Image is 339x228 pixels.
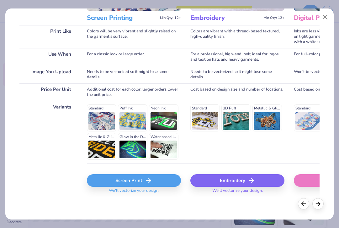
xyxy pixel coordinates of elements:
button: Close [319,11,331,23]
div: Additional cost for each color; larger orders lower the unit price. [87,83,181,101]
span: Min Qty: 12+ [263,16,284,20]
div: Needs to be vectorized so it might lose some details [190,66,284,83]
div: Cost based on design size and number of locations. [190,83,284,101]
span: We'll vectorize your design. [210,188,265,197]
div: Use When [19,48,77,66]
h3: Embroidery [190,14,261,22]
div: Price Per Unit [19,83,77,101]
div: Embroidery [190,174,284,187]
span: We'll vectorize your design. [106,188,162,197]
div: Colors are vibrant with a thread-based textured, high-quality finish. [190,25,284,48]
div: Variants [19,101,77,163]
h3: Screen Printing [87,14,157,22]
span: Min Qty: 12+ [160,16,181,20]
div: For a professional, high-end look; ideal for logos and text on hats and heavy garments. [190,48,284,66]
div: Image You Upload [19,66,77,83]
div: Colors will be very vibrant and slightly raised on the garment's surface. [87,25,181,48]
div: Screen Print [87,174,181,187]
div: Print Like [19,25,77,48]
div: For a classic look or large order. [87,48,181,66]
div: Needs to be vectorized so it might lose some details [87,66,181,83]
